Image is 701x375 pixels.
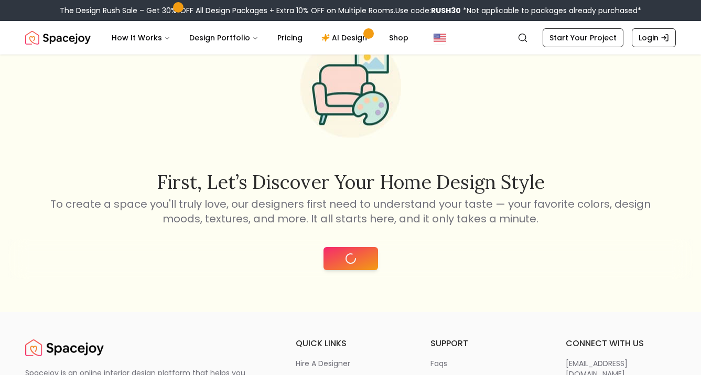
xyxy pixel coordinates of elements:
[430,358,447,369] p: faqs
[430,337,541,350] h6: support
[103,27,179,48] button: How It Works
[60,5,641,16] div: The Design Rush Sale – Get 30% OFF All Design Packages + Extra 10% OFF on Multiple Rooms.
[269,27,311,48] a: Pricing
[25,27,91,48] img: Spacejoy Logo
[461,5,641,16] span: *Not applicable to packages already purchased*
[181,27,267,48] button: Design Portfolio
[103,27,417,48] nav: Main
[395,5,461,16] span: Use code:
[430,358,541,369] a: faqs
[543,28,623,47] a: Start Your Project
[49,172,653,192] h2: First, let’s discover your home design style
[313,27,379,48] a: AI Design
[49,197,653,226] p: To create a space you'll truly love, our designers first need to understand your taste — your fav...
[296,358,350,369] p: hire a designer
[296,337,406,350] h6: quick links
[25,337,104,358] a: Spacejoy
[284,20,418,154] img: Start Style Quiz Illustration
[296,358,406,369] a: hire a designer
[25,27,91,48] a: Spacejoy
[381,27,417,48] a: Shop
[431,5,461,16] b: RUSH30
[632,28,676,47] a: Login
[25,21,676,55] nav: Global
[566,337,676,350] h6: connect with us
[25,337,104,358] img: Spacejoy Logo
[434,31,446,44] img: United States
